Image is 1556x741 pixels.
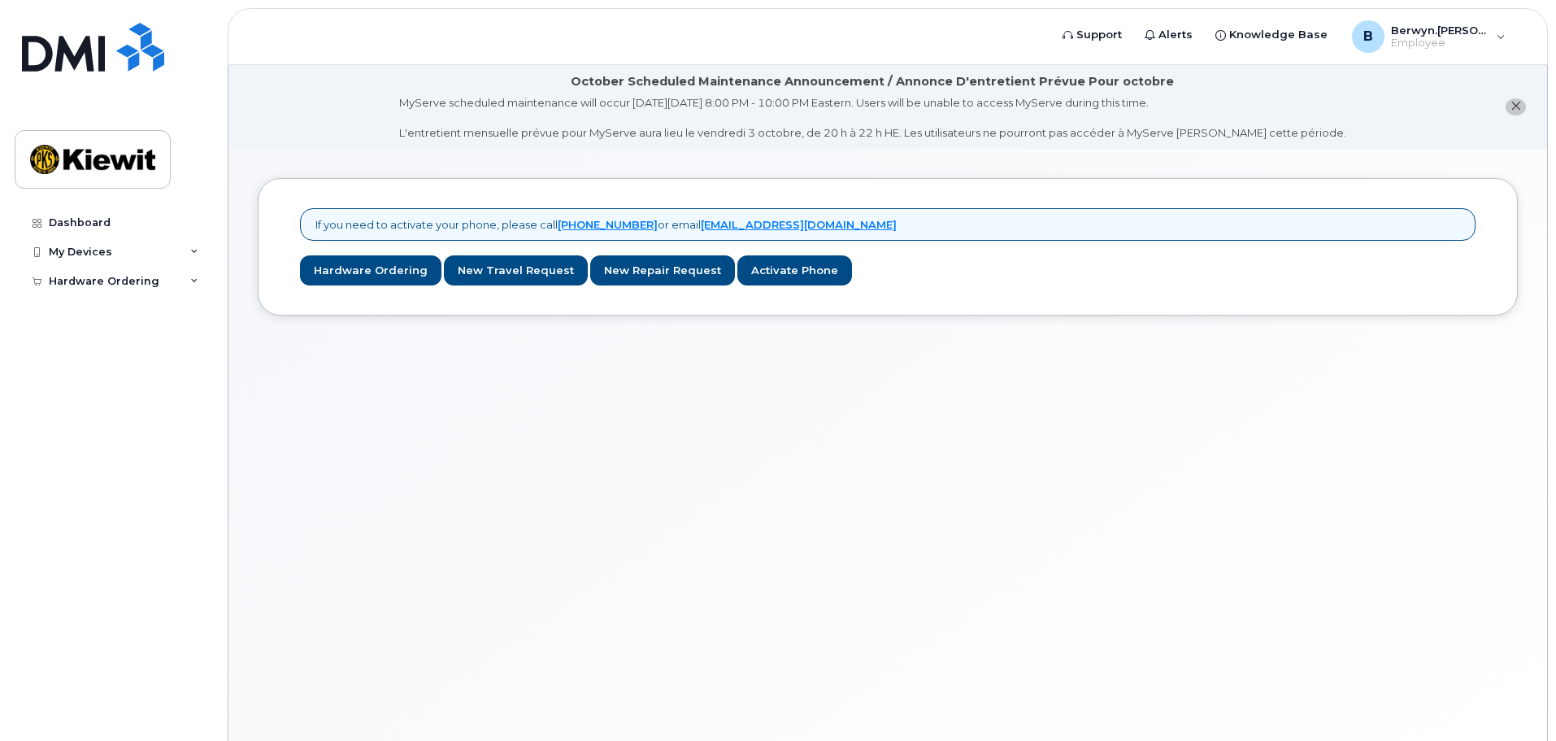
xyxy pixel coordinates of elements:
[558,218,658,231] a: [PHONE_NUMBER]
[571,73,1174,90] div: October Scheduled Maintenance Announcement / Annonce D'entretient Prévue Pour octobre
[737,255,852,286] a: Activate Phone
[590,255,735,286] a: New Repair Request
[300,255,441,286] a: Hardware Ordering
[444,255,588,286] a: New Travel Request
[315,217,897,233] p: If you need to activate your phone, please call or email
[399,95,1346,141] div: MyServe scheduled maintenance will occur [DATE][DATE] 8:00 PM - 10:00 PM Eastern. Users will be u...
[701,218,897,231] a: [EMAIL_ADDRESS][DOMAIN_NAME]
[1506,98,1526,116] button: close notification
